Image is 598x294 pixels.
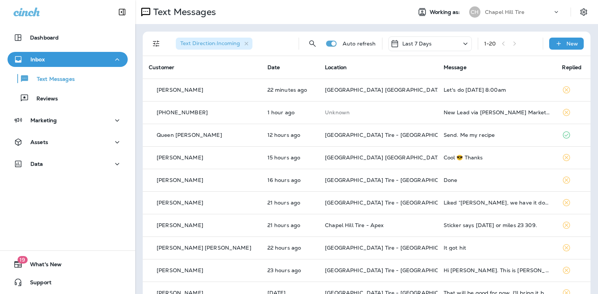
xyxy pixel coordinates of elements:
[343,41,376,47] p: Auto refresh
[29,76,75,83] p: Text Messages
[562,64,581,71] span: Replied
[149,64,174,71] span: Customer
[444,267,550,273] div: Hi Chris. This is Jamie's mom. Please text her at 978-735-9365
[325,154,443,161] span: [GEOGRAPHIC_DATA] [GEOGRAPHIC_DATA]
[267,132,313,138] p: Oct 2, 2025 09:47 PM
[444,109,550,115] div: New Lead via Merrick Marketing, Customer Name: Shaquillia Murphy, Contact info: 2524845519, Job I...
[325,109,432,115] p: This customer does not have a last location and the phone number they messaged is not assigned to...
[267,87,313,93] p: Oct 3, 2025 09:30 AM
[469,6,480,18] div: CH
[180,40,240,47] span: Text Direction : Incoming
[325,64,347,71] span: Location
[176,38,252,50] div: Text Direction:Incoming
[267,200,313,206] p: Oct 2, 2025 12:51 PM
[157,87,203,93] p: [PERSON_NAME]
[444,132,550,138] div: Send. Me my recipe
[8,113,128,128] button: Marketing
[444,87,550,93] div: Let's do Tuesday 8:00am
[267,155,313,161] p: Oct 2, 2025 06:40 PM
[157,222,203,228] p: [PERSON_NAME]
[8,275,128,290] button: Support
[157,177,203,183] p: [PERSON_NAME]
[23,279,51,288] span: Support
[8,135,128,150] button: Assets
[30,139,48,145] p: Assets
[566,41,578,47] p: New
[577,5,590,19] button: Settings
[444,222,550,228] div: Sticker says 11/25/25 or miles 23 309.
[485,9,524,15] p: Chapel Hill Tire
[267,109,313,115] p: Oct 3, 2025 08:36 AM
[29,95,58,103] p: Reviews
[112,5,133,20] button: Collapse Sidebar
[157,245,251,251] p: [PERSON_NAME] [PERSON_NAME]
[444,155,550,161] div: Cool 😎 Thanks
[484,41,496,47] div: 1 - 20
[157,155,203,161] p: [PERSON_NAME]
[149,36,164,51] button: Filters
[402,41,432,47] p: Last 7 Days
[23,261,62,270] span: What's New
[30,161,43,167] p: Data
[267,267,313,273] p: Oct 2, 2025 10:37 AM
[8,257,128,272] button: 19What's New
[157,109,208,115] p: [PHONE_NUMBER]
[8,52,128,67] button: Inbox
[157,132,222,138] p: Queen [PERSON_NAME]
[325,267,460,274] span: [GEOGRAPHIC_DATA] Tire - [GEOGRAPHIC_DATA].
[30,56,45,62] p: Inbox
[325,244,459,251] span: [GEOGRAPHIC_DATA] Tire - [GEOGRAPHIC_DATA]
[8,156,128,171] button: Data
[8,30,128,45] button: Dashboard
[157,267,203,273] p: [PERSON_NAME]
[30,117,57,123] p: Marketing
[8,90,128,106] button: Reviews
[267,245,313,251] p: Oct 2, 2025 11:38 AM
[30,35,59,41] p: Dashboard
[325,222,384,229] span: Chapel Hill Tire - Apex
[325,86,443,93] span: [GEOGRAPHIC_DATA] [GEOGRAPHIC_DATA]
[325,177,460,183] span: [GEOGRAPHIC_DATA] Tire - [GEOGRAPHIC_DATA].
[157,200,203,206] p: [PERSON_NAME]
[325,199,459,206] span: [GEOGRAPHIC_DATA] Tire - [GEOGRAPHIC_DATA]
[444,200,550,206] div: Liked “Spencer, we have it down for tomorrow. Unfortunately, we do not have a detail service anym...
[267,177,313,183] p: Oct 2, 2025 05:01 PM
[267,222,313,228] p: Oct 2, 2025 12:02 PM
[325,132,460,138] span: [GEOGRAPHIC_DATA] Tire - [GEOGRAPHIC_DATA].
[430,9,462,15] span: Working as:
[444,64,467,71] span: Message
[444,177,550,183] div: Done
[444,245,550,251] div: It got hit
[305,36,320,51] button: Search Messages
[17,256,27,264] span: 19
[150,6,216,18] p: Text Messages
[8,71,128,86] button: Text Messages
[267,64,280,71] span: Date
